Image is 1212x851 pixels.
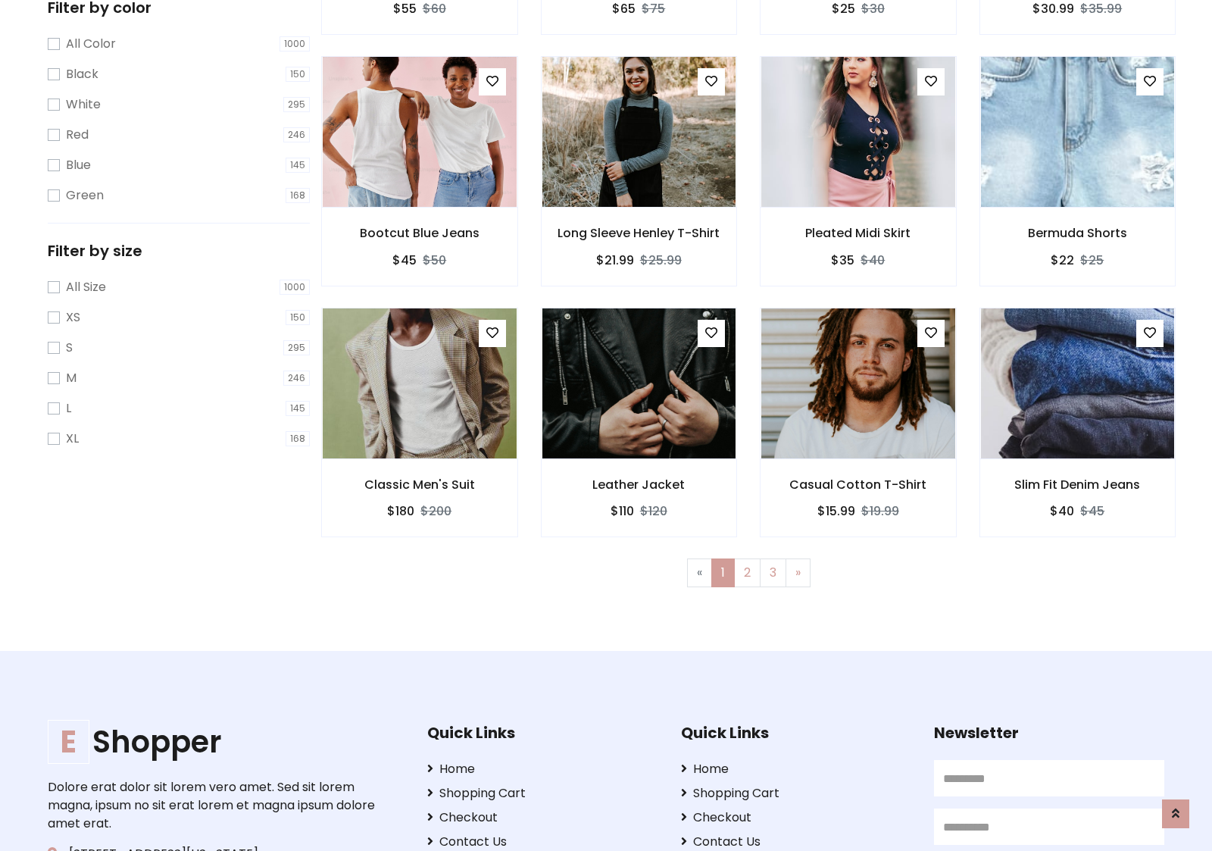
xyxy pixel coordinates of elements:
a: Checkout [681,809,911,827]
span: 1000 [280,280,310,295]
label: XL [66,430,79,448]
span: » [795,564,801,581]
h6: Casual Cotton T-Shirt [761,477,956,492]
a: Home [681,760,911,778]
span: 246 [283,127,310,142]
h6: $40 [1050,504,1074,518]
h5: Filter by size [48,242,310,260]
span: 150 [286,310,310,325]
h1: Shopper [48,724,380,760]
label: White [66,95,101,114]
a: 2 [734,558,761,587]
nav: Page navigation [333,558,1164,587]
a: Home [427,760,658,778]
h6: $35 [831,253,854,268]
label: S [66,339,73,357]
h6: $21.99 [596,253,634,268]
h6: $55 [393,2,417,16]
del: $50 [423,252,446,269]
del: $25 [1080,252,1104,269]
span: 295 [283,97,310,112]
h6: Bermuda Shorts [980,226,1176,240]
h5: Newsletter [934,724,1164,742]
span: 168 [286,188,310,203]
a: Contact Us [427,833,658,851]
a: 3 [760,558,786,587]
h6: Pleated Midi Skirt [761,226,956,240]
p: Dolore erat dolor sit lorem vero amet. Sed sit lorem magna, ipsum no sit erat lorem et magna ipsu... [48,778,380,833]
label: Red [66,126,89,144]
h6: $180 [387,504,414,518]
span: 246 [283,371,310,386]
label: Green [66,186,104,205]
span: 145 [286,158,310,173]
label: M [66,369,77,387]
h6: Classic Men's Suit [322,477,517,492]
del: $40 [861,252,885,269]
h5: Quick Links [681,724,911,742]
h6: $22 [1051,253,1074,268]
a: Next [786,558,811,587]
label: Black [66,65,98,83]
span: 168 [286,431,310,446]
label: XS [66,308,80,327]
label: Blue [66,156,91,174]
h5: Quick Links [427,724,658,742]
h6: $25 [832,2,855,16]
h6: Leather Jacket [542,477,737,492]
del: $19.99 [861,502,899,520]
h6: Bootcut Blue Jeans [322,226,517,240]
a: 1 [711,558,735,587]
h6: Long Sleeve Henley T-Shirt [542,226,737,240]
del: $45 [1080,502,1104,520]
span: E [48,720,89,764]
label: All Color [66,35,116,53]
h6: Slim Fit Denim Jeans [980,477,1176,492]
label: All Size [66,278,106,296]
a: EShopper [48,724,380,760]
h6: $65 [612,2,636,16]
span: 150 [286,67,310,82]
span: 1000 [280,36,310,52]
a: Shopping Cart [427,784,658,803]
del: $25.99 [640,252,682,269]
h6: $45 [392,253,417,268]
del: $200 [420,502,451,520]
a: Checkout [427,809,658,827]
a: Contact Us [681,833,911,851]
h6: $15.99 [817,504,855,518]
h6: $30.99 [1032,2,1074,16]
h6: $110 [611,504,634,518]
label: L [66,399,71,418]
del: $120 [640,502,667,520]
span: 145 [286,401,310,416]
span: 295 [283,340,310,355]
a: Shopping Cart [681,784,911,803]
